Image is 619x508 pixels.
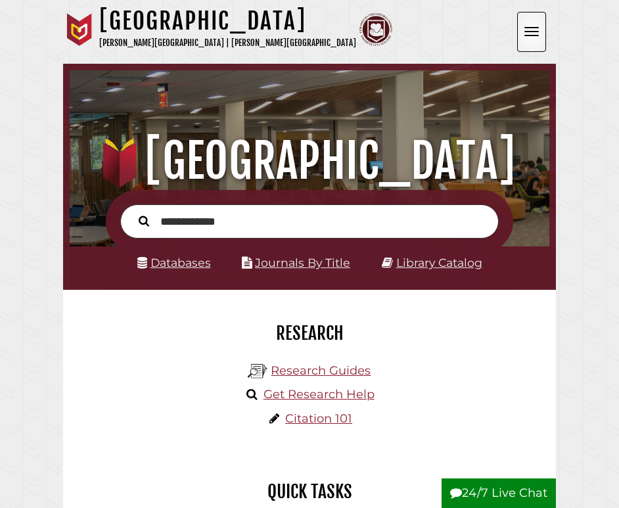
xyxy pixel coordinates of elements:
a: Citation 101 [285,411,352,426]
h1: [GEOGRAPHIC_DATA] [79,132,540,190]
p: [PERSON_NAME][GEOGRAPHIC_DATA] | [PERSON_NAME][GEOGRAPHIC_DATA] [99,35,356,51]
a: Library Catalog [396,256,482,269]
img: Calvin Theological Seminary [359,13,392,46]
button: Search [132,212,156,229]
a: Journals By Title [255,256,350,269]
a: Databases [137,256,211,269]
h1: [GEOGRAPHIC_DATA] [99,7,356,35]
a: Research Guides [271,363,371,378]
a: Get Research Help [264,387,375,402]
h2: Research [73,322,546,344]
img: Calvin University [63,13,96,46]
button: Open the menu [517,12,546,52]
img: Hekman Library Logo [248,361,267,381]
i: Search [139,216,149,227]
h2: Quick Tasks [73,480,546,503]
